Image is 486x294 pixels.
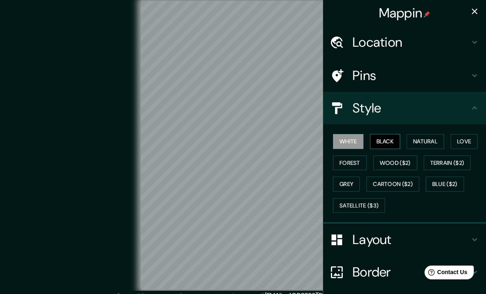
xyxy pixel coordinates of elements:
[379,5,431,21] h4: Mappin
[333,198,385,213] button: Satellite ($3)
[426,177,464,192] button: Blue ($2)
[451,134,477,149] button: Love
[323,223,486,256] div: Layout
[323,256,486,288] div: Border
[352,100,470,116] h4: Style
[407,134,444,149] button: Natural
[424,156,471,171] button: Terrain ($2)
[323,92,486,124] div: Style
[352,231,470,248] h4: Layout
[352,34,470,50] h4: Location
[323,59,486,92] div: Pins
[370,134,401,149] button: Black
[373,156,417,171] button: Wood ($2)
[323,26,486,58] div: Location
[424,11,430,17] img: pin-icon.png
[333,177,360,192] button: Grey
[414,262,477,285] iframe: Help widget launcher
[352,264,470,280] h4: Border
[333,134,363,149] button: White
[352,67,470,84] h4: Pins
[141,1,346,290] canvas: Map
[366,177,419,192] button: Cartoon ($2)
[333,156,367,171] button: Forest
